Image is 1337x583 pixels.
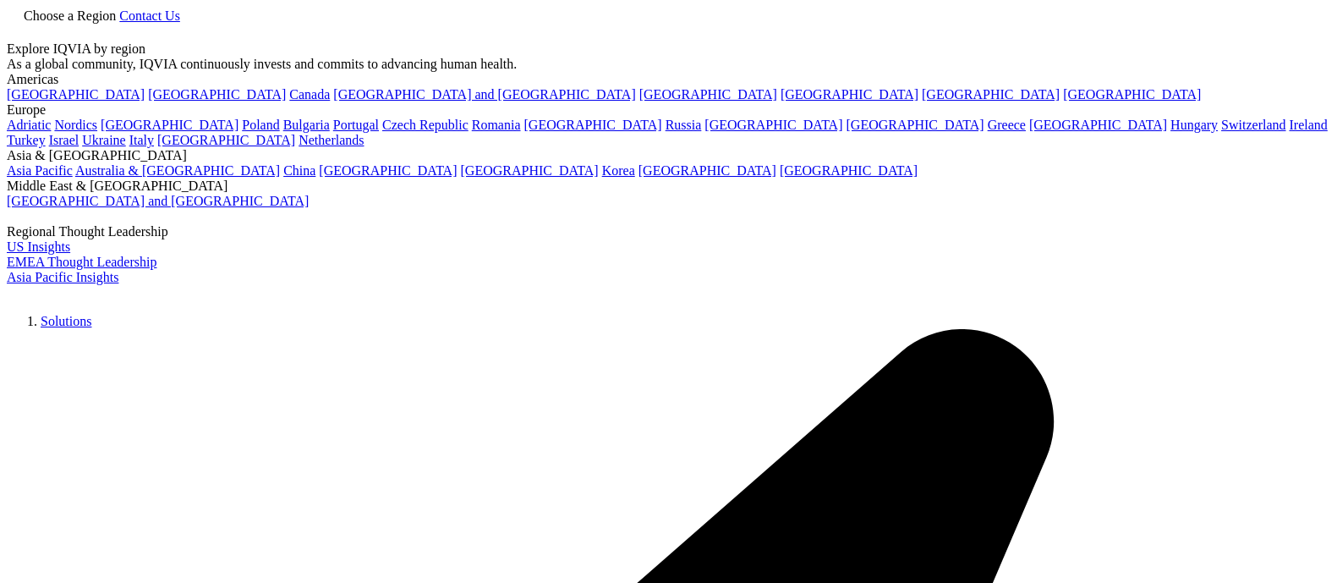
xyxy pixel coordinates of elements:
a: Korea [602,163,635,178]
a: China [283,163,315,178]
a: [GEOGRAPHIC_DATA] [157,133,295,147]
a: Ireland [1290,118,1328,132]
div: Explore IQVIA by region [7,41,1330,57]
a: Asia Pacific Insights [7,270,118,284]
a: Greece [988,118,1026,132]
a: [GEOGRAPHIC_DATA] [704,118,842,132]
a: Canada [289,87,330,102]
a: Switzerland [1221,118,1285,132]
a: [GEOGRAPHIC_DATA] [1063,87,1201,102]
a: Asia Pacific [7,163,73,178]
a: [GEOGRAPHIC_DATA] [780,163,918,178]
span: Choose a Region [24,8,116,23]
a: Australia & [GEOGRAPHIC_DATA] [75,163,280,178]
a: [GEOGRAPHIC_DATA] [319,163,457,178]
a: Israel [49,133,79,147]
a: EMEA Thought Leadership [7,255,156,269]
a: Hungary [1170,118,1218,132]
div: Europe [7,102,1330,118]
a: Czech Republic [382,118,468,132]
div: Americas [7,72,1330,87]
a: Italy [129,133,154,147]
a: Portugal [333,118,379,132]
a: [GEOGRAPHIC_DATA] [638,163,776,178]
a: Contact Us [119,8,180,23]
a: [GEOGRAPHIC_DATA] [101,118,238,132]
a: [GEOGRAPHIC_DATA] [922,87,1060,102]
a: [GEOGRAPHIC_DATA] [781,87,918,102]
a: [GEOGRAPHIC_DATA] [639,87,777,102]
a: US Insights [7,239,70,254]
a: Turkey [7,133,46,147]
a: [GEOGRAPHIC_DATA] [847,118,984,132]
div: As a global community, IQVIA continuously invests and commits to advancing human health. [7,57,1330,72]
a: Russia [666,118,702,132]
div: Asia & [GEOGRAPHIC_DATA] [7,148,1330,163]
a: [GEOGRAPHIC_DATA] [461,163,599,178]
a: [GEOGRAPHIC_DATA] [524,118,662,132]
a: Romania [472,118,521,132]
a: [GEOGRAPHIC_DATA] [148,87,286,102]
a: Adriatic [7,118,51,132]
a: Nordics [54,118,97,132]
a: [GEOGRAPHIC_DATA] and [GEOGRAPHIC_DATA] [7,194,309,208]
a: Netherlands [299,133,364,147]
a: Solutions [41,314,91,328]
a: Bulgaria [283,118,330,132]
a: Poland [242,118,279,132]
a: [GEOGRAPHIC_DATA] [7,87,145,102]
a: Ukraine [82,133,126,147]
div: Regional Thought Leadership [7,224,1330,239]
div: Middle East & [GEOGRAPHIC_DATA] [7,179,1330,194]
a: [GEOGRAPHIC_DATA] [1029,118,1167,132]
a: [GEOGRAPHIC_DATA] and [GEOGRAPHIC_DATA] [333,87,635,102]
